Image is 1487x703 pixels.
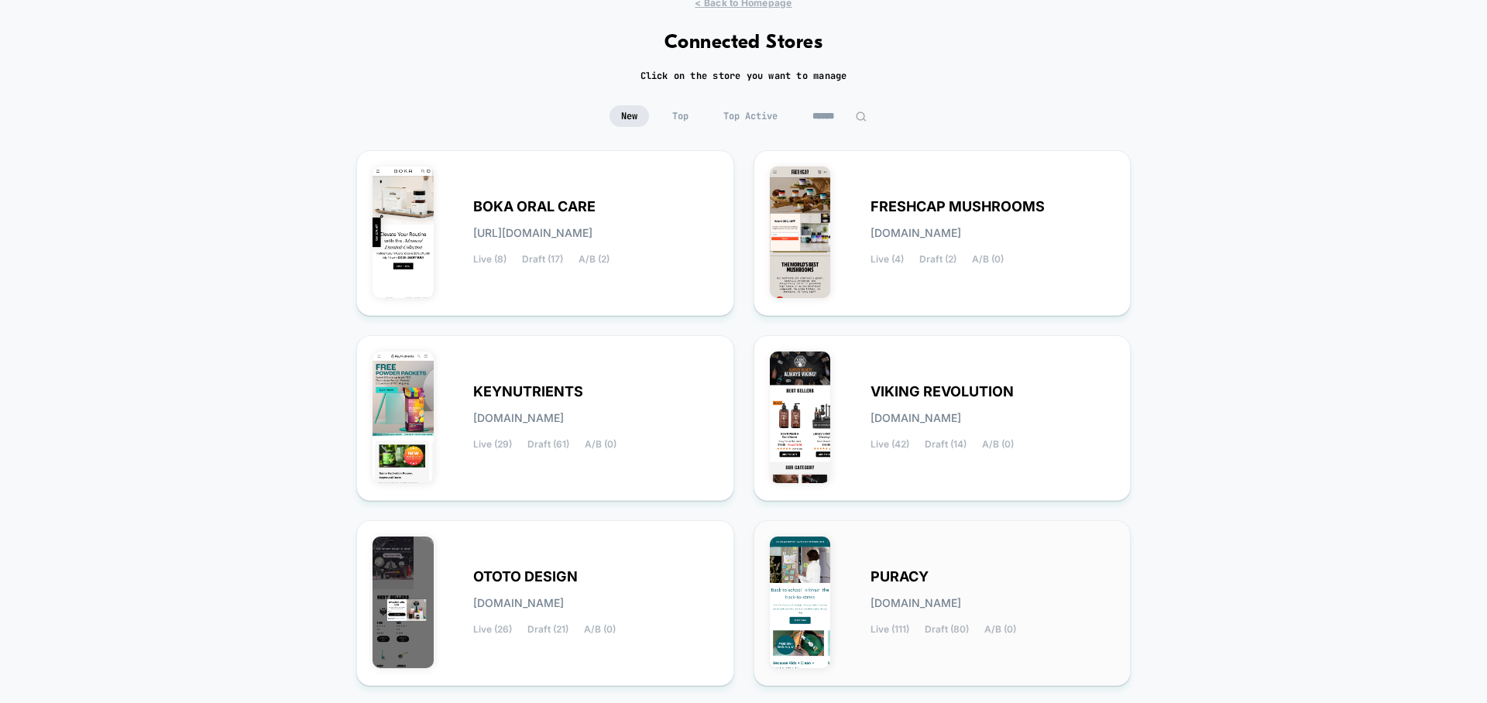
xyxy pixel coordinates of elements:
h1: Connected Stores [665,32,823,54]
span: Draft (17) [522,254,563,265]
span: OTOTO DESIGN [473,571,578,582]
span: Top Active [712,105,789,127]
span: Draft (21) [527,624,568,635]
span: Top [661,105,700,127]
span: [DOMAIN_NAME] [473,413,564,424]
span: A/B (0) [982,439,1014,450]
img: PURACY [770,537,831,668]
span: A/B (0) [984,624,1016,635]
span: Live (42) [871,439,909,450]
span: Live (26) [473,624,512,635]
img: VIKING_REVOLUTION [770,351,831,483]
span: [DOMAIN_NAME] [871,228,961,238]
span: A/B (0) [972,254,1004,265]
h2: Click on the store you want to manage [640,70,847,82]
span: Live (4) [871,254,904,265]
span: [URL][DOMAIN_NAME] [473,228,592,238]
img: BOKA_ORAL_CARE [373,166,434,298]
span: Live (8) [473,254,507,265]
span: Draft (14) [925,439,967,450]
span: Live (29) [473,439,512,450]
span: KEYNUTRIENTS [473,386,583,397]
span: Draft (80) [925,624,969,635]
span: A/B (0) [585,439,616,450]
span: Draft (61) [527,439,569,450]
span: A/B (0) [584,624,616,635]
span: Draft (2) [919,254,956,265]
span: A/B (2) [579,254,610,265]
span: New [610,105,649,127]
span: [DOMAIN_NAME] [871,598,961,609]
span: Live (111) [871,624,909,635]
span: BOKA ORAL CARE [473,201,596,212]
span: VIKING REVOLUTION [871,386,1014,397]
span: PURACY [871,571,929,582]
span: FRESHCAP MUSHROOMS [871,201,1045,212]
img: OTOTO_DESIGN [373,537,434,668]
img: edit [855,111,867,122]
span: [DOMAIN_NAME] [871,413,961,424]
img: KEYNUTRIENTS [373,351,434,483]
span: [DOMAIN_NAME] [473,598,564,609]
img: FRESHCAP_MUSHROOMS [770,166,831,298]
